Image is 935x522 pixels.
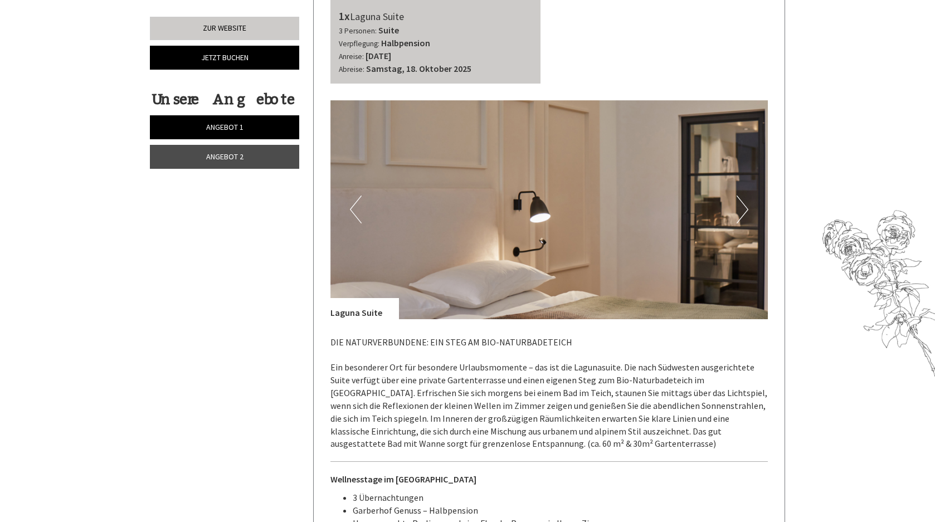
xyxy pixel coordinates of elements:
[330,336,768,451] p: DIE NATURVERBUNDENE: EIN STEG AM BIO-NATURBADETEICH Ein besonderer Ort für besondere Urlaubsmomen...
[381,37,430,48] b: Halbpension
[339,9,350,23] b: 1x
[339,65,364,74] small: Abreise:
[339,39,379,48] small: Verpflegung:
[330,100,768,319] img: image
[339,52,364,61] small: Anreise:
[330,298,399,319] div: Laguna Suite
[353,491,768,504] li: 3 Übernachtungen
[339,26,377,36] small: 3 Personen:
[339,8,533,25] div: Laguna Suite
[206,122,244,132] span: Angebot 1
[353,504,768,517] li: Garberhof Genuss – Halbpension
[330,474,476,485] strong: Wellnesstage im [GEOGRAPHIC_DATA]
[378,25,399,36] b: Suite
[366,50,391,61] b: [DATE]
[206,152,244,162] span: Angebot 2
[737,196,748,223] button: Next
[150,17,299,40] a: Zur Website
[366,63,471,74] b: Samstag, 18. Oktober 2025
[150,89,296,110] div: Unsere Angebote
[150,46,299,70] a: Jetzt buchen
[350,196,362,223] button: Previous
